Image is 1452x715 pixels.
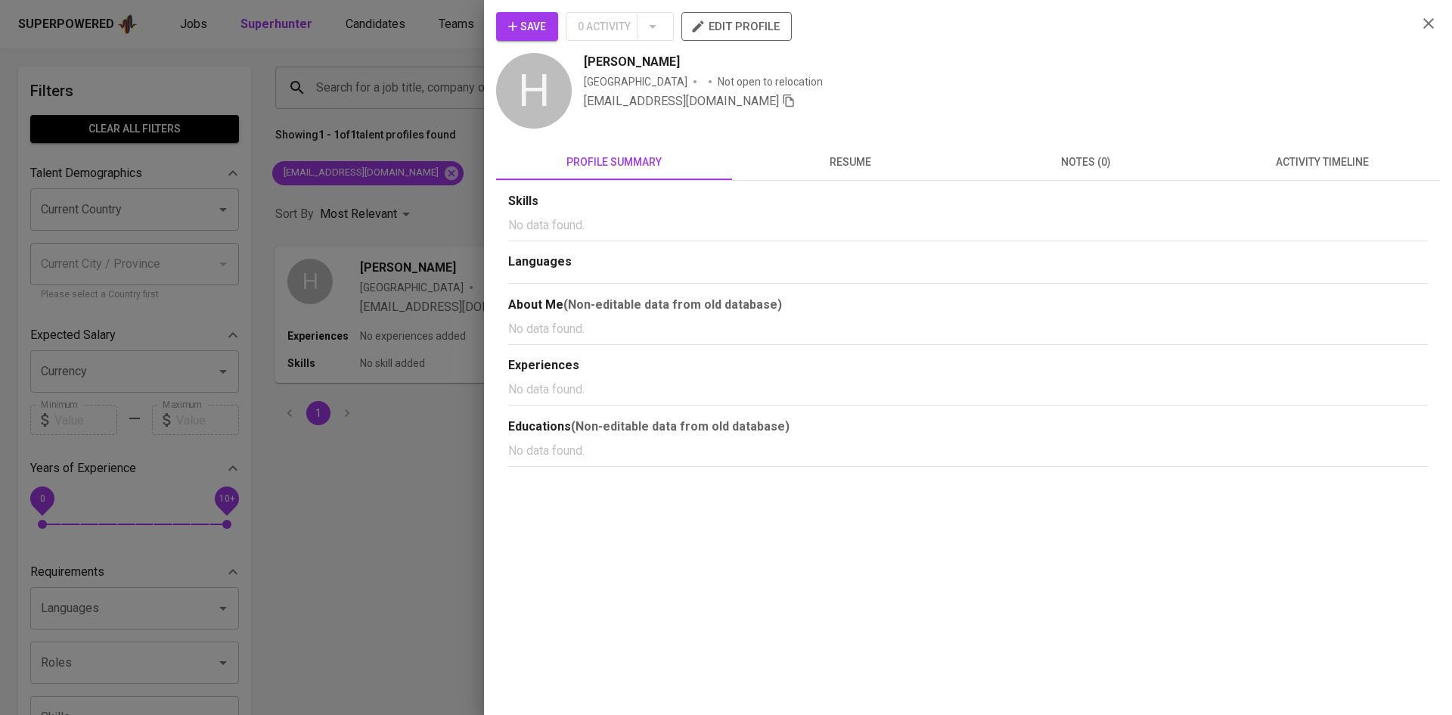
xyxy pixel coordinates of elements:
[584,94,779,108] span: [EMAIL_ADDRESS][DOMAIN_NAME]
[508,17,546,36] span: Save
[496,53,572,129] div: H
[693,17,780,36] span: edit profile
[1213,153,1431,172] span: activity timeline
[681,20,792,32] a: edit profile
[505,153,723,172] span: profile summary
[681,12,792,41] button: edit profile
[508,296,1428,314] div: About Me
[741,153,959,172] span: resume
[508,253,1428,271] div: Languages
[508,193,1428,210] div: Skills
[563,297,782,312] b: (Non-editable data from old database)
[508,216,1428,235] p: No data found.
[496,12,558,41] button: Save
[508,357,1428,375] div: Experiences
[508,442,1428,460] p: No data found.
[508,381,1428,399] p: No data found.
[584,53,680,71] span: [PERSON_NAME]
[508,320,1428,338] p: No data found.
[508,418,1428,436] div: Educations
[584,74,687,89] div: [GEOGRAPHIC_DATA]
[718,74,823,89] p: Not open to relocation
[571,419,790,434] b: (Non-editable data from old database)
[977,153,1195,172] span: notes (0)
